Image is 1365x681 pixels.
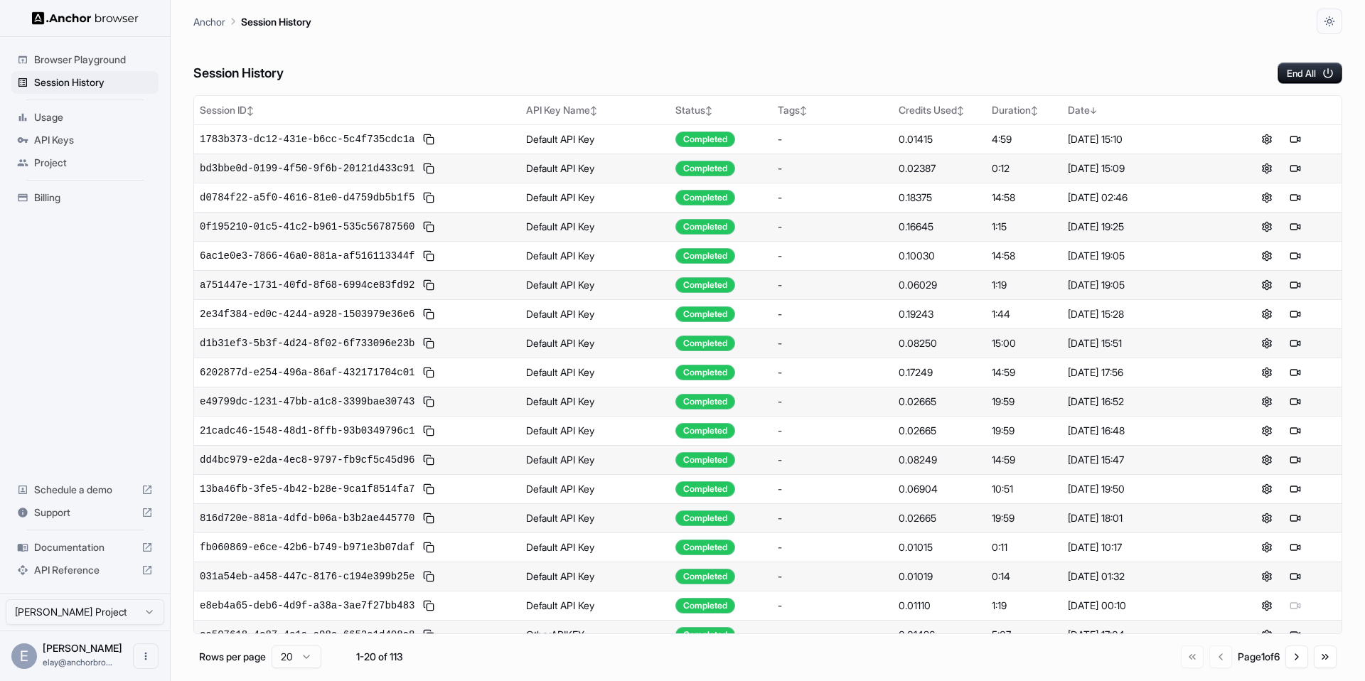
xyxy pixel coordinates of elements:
td: OtherAPIKEY [520,620,670,649]
span: 13ba46fb-3fe5-4b42-b28e-9ca1f8514fa7 [200,482,414,496]
td: Default API Key [520,328,670,358]
span: 21cadc46-1548-48d1-8ffb-93b0349796c1 [200,424,414,438]
span: Browser Playground [34,53,153,67]
div: 1:19 [992,278,1056,292]
span: ca507618-4c87-4e1a-a98e-6652a1d408a8 [200,628,414,642]
div: [DATE] 10:17 [1068,540,1215,554]
div: - [778,336,887,350]
div: Date [1068,103,1215,117]
div: Completed [675,627,735,643]
div: Completed [675,336,735,351]
div: Support [11,501,159,524]
span: ↕ [957,105,964,116]
div: - [778,249,887,263]
div: 4:59 [992,132,1056,146]
div: - [778,424,887,438]
div: 0.02665 [899,395,980,409]
div: [DATE] 02:46 [1068,191,1215,205]
div: - [778,220,887,234]
div: 0.08250 [899,336,980,350]
div: - [778,191,887,205]
td: Default API Key [520,532,670,562]
div: Duration [992,103,1056,117]
span: ↕ [247,105,254,116]
span: Documentation [34,540,136,554]
span: elay@anchorbrowser.io [43,657,112,667]
div: 0.01015 [899,540,980,554]
p: Rows per page [199,650,266,664]
span: API Reference [34,563,136,577]
td: Default API Key [520,241,670,270]
div: E [11,643,37,669]
div: Completed [675,277,735,293]
nav: breadcrumb [193,14,311,29]
div: 1:44 [992,307,1056,321]
div: - [778,161,887,176]
div: 1:19 [992,599,1056,613]
div: 14:59 [992,365,1056,380]
div: [DATE] 16:48 [1068,424,1215,438]
td: Default API Key [520,445,670,474]
div: - [778,307,887,321]
span: d0784f22-a5f0-4616-81e0-d4759db5b1f5 [200,191,414,205]
span: fb060869-e6ce-42b6-b749-b971e3b07daf [200,540,414,554]
div: 0.01110 [899,599,980,613]
div: 0.02387 [899,161,980,176]
div: Status [675,103,766,117]
td: Default API Key [520,270,670,299]
div: [DATE] 15:10 [1068,132,1215,146]
div: [DATE] 15:47 [1068,453,1215,467]
div: 0.17249 [899,365,980,380]
span: 1783b373-dc12-431e-b6cc-5c4f735cdc1a [200,132,414,146]
span: API Keys [34,133,153,147]
div: - [778,132,887,146]
span: ↕ [1031,105,1038,116]
div: Browser Playground [11,48,159,71]
div: API Key Name [526,103,664,117]
td: Default API Key [520,503,670,532]
td: Default API Key [520,124,670,154]
div: Completed [675,452,735,468]
div: - [778,453,887,467]
div: - [778,395,887,409]
div: 19:59 [992,395,1056,409]
span: 6ac1e0e3-7866-46a0-881a-af516113344f [200,249,414,263]
div: [DATE] 18:01 [1068,511,1215,525]
div: 0.02665 [899,424,980,438]
div: Page 1 of 6 [1238,650,1280,664]
div: 19:59 [992,511,1056,525]
span: bd3bbe0d-0199-4f50-9f6b-20121d433c91 [200,161,414,176]
h6: Session History [193,63,284,84]
div: Completed [675,540,735,555]
div: - [778,569,887,584]
div: - [778,482,887,496]
div: - [778,365,887,380]
span: Support [34,505,136,520]
div: Schedule a demo [11,478,159,501]
div: 1-20 of 113 [344,650,415,664]
div: Completed [675,365,735,380]
td: Default API Key [520,212,670,241]
td: Default API Key [520,416,670,445]
span: d1b31ef3-5b3f-4d24-8f02-6f733096e23b [200,336,414,350]
div: [DATE] 19:25 [1068,220,1215,234]
div: Completed [675,569,735,584]
span: ↕ [800,105,807,116]
div: [DATE] 19:50 [1068,482,1215,496]
div: API Keys [11,129,159,151]
div: 0.01426 [899,628,980,642]
div: [DATE] 17:56 [1068,365,1215,380]
div: - [778,599,887,613]
span: e49799dc-1231-47bb-a1c8-3399bae30743 [200,395,414,409]
div: - [778,628,887,642]
div: - [778,511,887,525]
span: 2e34f384-ed0c-4244-a928-1503979e36e6 [200,307,414,321]
td: Default API Key [520,591,670,620]
p: Session History [241,14,311,29]
span: Project [34,156,153,170]
img: Anchor Logo [32,11,139,25]
div: Tags [778,103,887,117]
button: End All [1278,63,1342,84]
div: 0.18375 [899,191,980,205]
div: [DATE] 15:09 [1068,161,1215,176]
